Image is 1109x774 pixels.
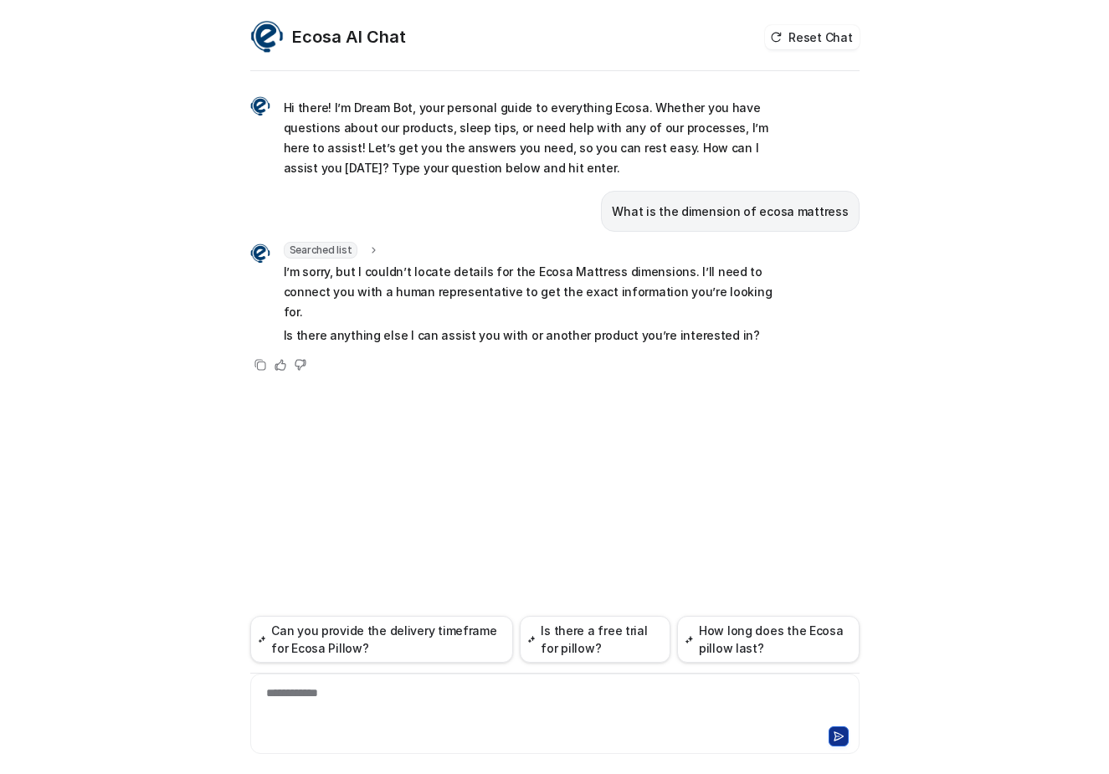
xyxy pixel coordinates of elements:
[284,325,773,346] p: Is there anything else I can assist you with or another product you’re interested in?
[292,25,406,49] h2: Ecosa AI Chat
[250,616,513,663] button: Can you provide the delivery timeframe for Ecosa Pillow?
[284,262,773,322] p: I’m sorry, but I couldn’t locate details for the Ecosa Mattress dimensions. I’ll need to connect ...
[250,96,270,116] img: Widget
[765,25,859,49] button: Reset Chat
[250,243,270,264] img: Widget
[284,98,773,178] p: Hi there! I’m Dream Bot, your personal guide to everything Ecosa. Whether you have questions abou...
[284,242,358,259] span: Searched list
[677,616,859,663] button: How long does the Ecosa pillow last?
[612,202,848,222] p: What is the dimension of ecosa mattress
[250,20,284,54] img: Widget
[520,616,671,663] button: Is there a free trial for pillow?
